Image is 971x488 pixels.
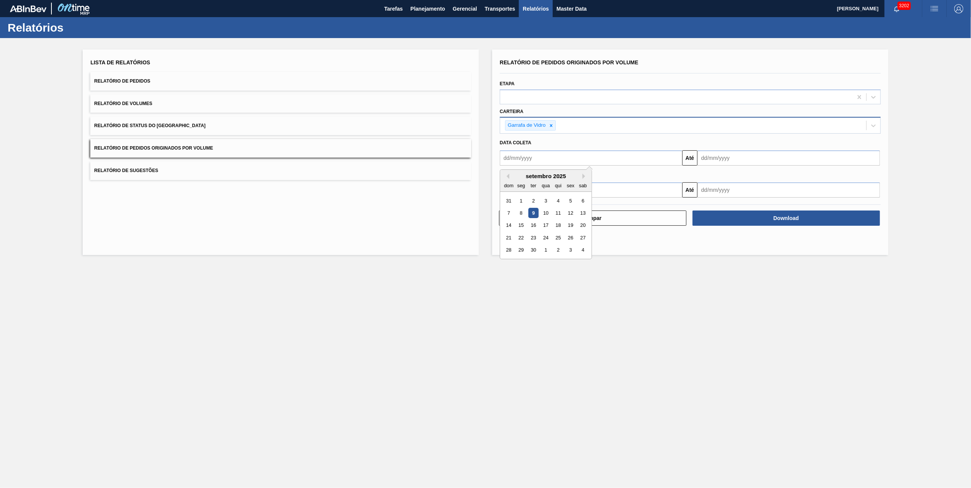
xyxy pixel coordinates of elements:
div: Choose quinta-feira, 18 de setembro de 2025 [553,220,563,231]
button: Download [693,211,880,226]
div: Choose quarta-feira, 17 de setembro de 2025 [541,220,551,231]
label: Carteira [500,109,523,114]
div: sex [565,180,576,191]
button: Limpar [499,211,686,226]
span: Relatório de Sugestões [94,168,158,173]
div: Choose sexta-feira, 3 de outubro de 2025 [565,245,576,255]
div: Choose sexta-feira, 5 de setembro de 2025 [565,196,576,206]
span: Master Data [557,4,587,13]
img: Logout [954,4,963,13]
button: Relatório de Status do [GEOGRAPHIC_DATA] [90,116,471,135]
button: Até [682,150,697,166]
span: Relatório de Pedidos Originados por Volume [500,59,638,65]
div: Choose segunda-feira, 29 de setembro de 2025 [516,245,526,255]
div: qui [553,180,563,191]
div: setembro 2025 [500,173,592,179]
div: Choose segunda-feira, 8 de setembro de 2025 [516,208,526,218]
div: Choose segunda-feira, 22 de setembro de 2025 [516,233,526,243]
span: Relatório de Pedidos [94,78,150,84]
button: Next Month [582,174,588,179]
span: 3202 [897,2,911,10]
img: userActions [930,4,939,13]
input: dd/mm/yyyy [697,182,880,198]
div: Choose sexta-feira, 19 de setembro de 2025 [565,220,576,231]
div: Choose quinta-feira, 4 de setembro de 2025 [553,196,563,206]
div: seg [516,180,526,191]
img: TNhmsLtSVTkK8tSr43FrP2fwEKptu5GPRR3wAAAABJRU5ErkJggg== [10,5,46,12]
span: Relatórios [523,4,549,13]
div: Choose quinta-feira, 25 de setembro de 2025 [553,233,563,243]
div: Choose terça-feira, 23 de setembro de 2025 [528,233,539,243]
div: Choose segunda-feira, 1 de setembro de 2025 [516,196,526,206]
button: Notificações [885,3,909,14]
span: Relatório de Volumes [94,101,152,106]
div: Choose segunda-feira, 15 de setembro de 2025 [516,220,526,231]
div: Choose terça-feira, 9 de setembro de 2025 [528,208,539,218]
div: Garrafa de Vidro [505,121,547,130]
div: Choose quarta-feira, 1 de outubro de 2025 [541,245,551,255]
div: Choose domingo, 7 de setembro de 2025 [504,208,514,218]
div: Choose domingo, 31 de agosto de 2025 [504,196,514,206]
span: Relatório de Pedidos Originados por Volume [94,145,213,151]
div: Choose quinta-feira, 2 de outubro de 2025 [553,245,563,255]
span: Data coleta [500,140,531,145]
button: Até [682,182,697,198]
div: Choose sexta-feira, 12 de setembro de 2025 [565,208,576,218]
div: Choose terça-feira, 30 de setembro de 2025 [528,245,539,255]
span: Relatório de Status do [GEOGRAPHIC_DATA] [94,123,205,128]
div: Choose terça-feira, 16 de setembro de 2025 [528,220,539,231]
div: Choose domingo, 14 de setembro de 2025 [504,220,514,231]
span: Gerencial [453,4,477,13]
span: Planejamento [410,4,445,13]
div: Choose sábado, 6 de setembro de 2025 [578,196,588,206]
label: Etapa [500,81,515,86]
input: dd/mm/yyyy [697,150,880,166]
button: Relatório de Pedidos Originados por Volume [90,139,471,158]
div: sab [578,180,588,191]
input: dd/mm/yyyy [500,150,682,166]
button: Previous Month [504,174,509,179]
div: qua [541,180,551,191]
div: Choose terça-feira, 2 de setembro de 2025 [528,196,539,206]
button: Relatório de Pedidos [90,72,471,91]
div: Choose sexta-feira, 26 de setembro de 2025 [565,233,576,243]
span: Lista de Relatórios [90,59,150,65]
div: Choose domingo, 21 de setembro de 2025 [504,233,514,243]
div: Choose sábado, 27 de setembro de 2025 [578,233,588,243]
span: Tarefas [384,4,403,13]
div: Choose sábado, 13 de setembro de 2025 [578,208,588,218]
div: Choose sábado, 4 de outubro de 2025 [578,245,588,255]
h1: Relatórios [8,23,143,32]
button: Relatório de Sugestões [90,161,471,180]
div: Choose quarta-feira, 3 de setembro de 2025 [541,196,551,206]
div: Choose quarta-feira, 10 de setembro de 2025 [541,208,551,218]
div: Choose domingo, 28 de setembro de 2025 [504,245,514,255]
span: Transportes [485,4,515,13]
div: month 2025-09 [502,195,589,256]
div: Choose quarta-feira, 24 de setembro de 2025 [541,233,551,243]
button: Relatório de Volumes [90,94,471,113]
div: dom [504,180,514,191]
div: Choose quinta-feira, 11 de setembro de 2025 [553,208,563,218]
div: Choose sábado, 20 de setembro de 2025 [578,220,588,231]
div: ter [528,180,539,191]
